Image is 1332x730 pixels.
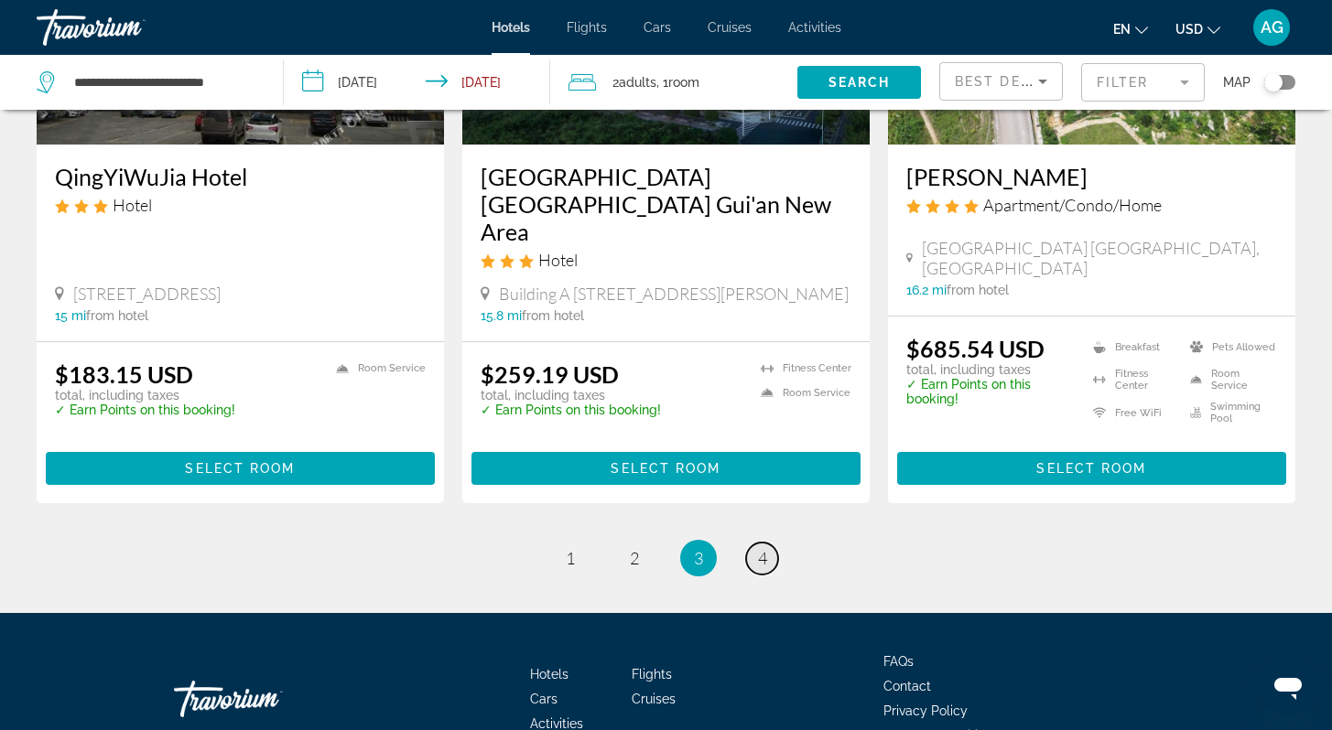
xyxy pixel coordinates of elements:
p: total, including taxes [481,388,661,403]
p: ✓ Earn Points on this booking! [55,403,235,417]
li: Breakfast [1084,335,1180,359]
span: [GEOGRAPHIC_DATA] [GEOGRAPHIC_DATA], [GEOGRAPHIC_DATA] [922,238,1277,278]
button: Toggle map [1251,74,1295,91]
span: 15.8 mi [481,308,522,323]
a: Activities [788,20,841,35]
li: Fitness Center [752,360,851,376]
p: ✓ Earn Points on this booking! [906,377,1070,406]
a: Select Room [471,456,861,477]
a: Flights [632,667,672,682]
p: total, including taxes [55,388,235,403]
a: Contact [883,679,931,693]
a: FAQs [883,654,914,669]
button: Search [797,66,921,99]
li: Room Service [327,360,426,376]
li: Pets Allowed [1181,335,1277,359]
span: , 1 [656,70,699,95]
li: Room Service [752,385,851,401]
span: from hotel [947,283,1009,297]
nav: Pagination [37,540,1295,576]
button: Change currency [1175,16,1220,42]
span: from hotel [86,308,148,323]
a: [PERSON_NAME] [906,163,1277,190]
button: Filter [1081,62,1205,102]
button: Change language [1113,16,1148,42]
span: Select Room [185,461,295,476]
a: Travorium [37,4,220,51]
a: Cruises [708,20,752,35]
a: Cars [530,692,558,706]
span: 15 mi [55,308,86,323]
button: Check-in date: Sep 25, 2025 Check-out date: Sep 30, 2025 [284,55,549,110]
span: 3 [694,548,703,568]
ins: $685.54 USD [906,335,1045,362]
a: Hotels [530,667,569,682]
ins: $183.15 USD [55,360,193,388]
span: 2 [612,70,656,95]
button: Select Room [897,452,1286,485]
button: Travelers: 2 adults, 0 children [550,55,797,110]
span: Adults [619,75,656,90]
span: Room [668,75,699,90]
a: Cruises [632,692,676,706]
a: Privacy Policy [883,703,968,718]
span: Map [1223,70,1251,95]
span: 1 [566,548,575,568]
a: Select Room [46,456,435,477]
a: [GEOGRAPHIC_DATA] [GEOGRAPHIC_DATA] Gui'an New Area [481,163,851,245]
button: Select Room [471,452,861,485]
div: 3 star Hotel [481,250,851,270]
a: Cars [644,20,671,35]
div: 3 star Hotel [55,195,426,215]
span: from hotel [522,308,584,323]
span: [STREET_ADDRESS] [73,284,221,304]
span: 2 [630,548,639,568]
span: 4 [758,548,767,568]
a: Flights [567,20,607,35]
li: Swimming Pool [1181,401,1277,424]
li: Fitness Center [1084,368,1180,392]
span: Hotel [538,250,578,270]
mat-select: Sort by [955,70,1047,92]
span: AG [1261,18,1283,37]
a: Select Room [897,456,1286,477]
div: 4 star Apartment [906,195,1277,215]
span: Select Room [1036,461,1146,476]
a: QingYiWuJia Hotel [55,163,426,190]
span: Best Deals [955,74,1050,89]
span: en [1113,22,1131,37]
a: Hotels [492,20,530,35]
button: Select Room [46,452,435,485]
p: total, including taxes [906,362,1070,377]
ins: $259.19 USD [481,360,619,388]
span: Select Room [611,461,720,476]
span: Search [828,75,891,90]
li: Room Service [1181,368,1277,392]
span: Hotel [113,195,152,215]
li: Free WiFi [1084,401,1180,424]
a: Travorium [174,671,357,726]
iframe: Button to launch messaging window [1259,657,1317,715]
span: USD [1175,22,1203,37]
span: Apartment/Condo/Home [983,195,1162,215]
button: User Menu [1248,8,1295,47]
span: 16.2 mi [906,283,947,297]
span: Building A [STREET_ADDRESS][PERSON_NAME] [499,284,849,304]
p: ✓ Earn Points on this booking! [481,403,661,417]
